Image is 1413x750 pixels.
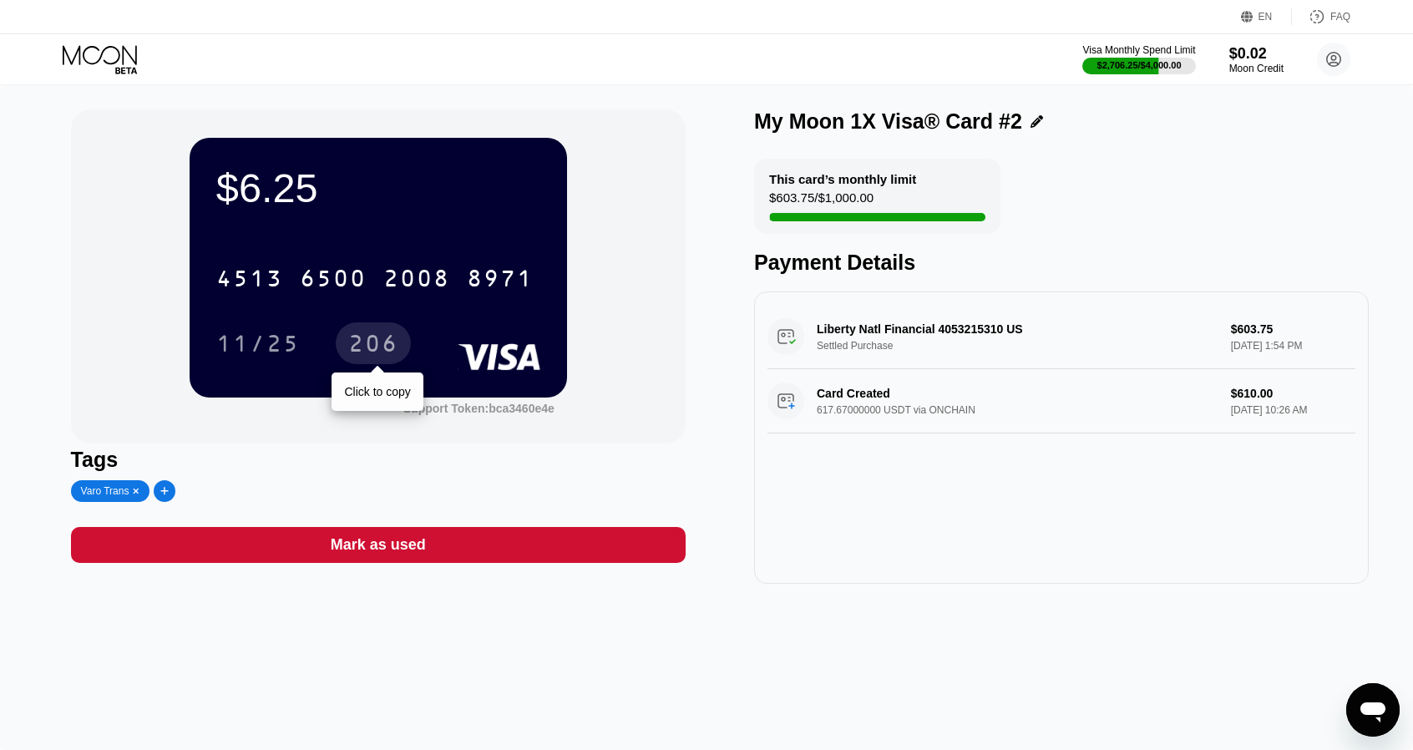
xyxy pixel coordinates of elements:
div: $0.02Moon Credit [1229,45,1284,74]
div: Moon Credit [1229,63,1284,74]
div: Tags [71,448,686,472]
div: EN [1241,8,1292,25]
div: Support Token: bca3460e4e [403,402,555,415]
div: 11/25 [216,332,300,359]
div: Mark as used [71,527,686,563]
div: Varo Trans [81,485,129,497]
div: 206 [348,332,398,359]
div: Click to copy [344,385,410,398]
div: FAQ [1292,8,1350,25]
div: 11/25 [204,322,312,364]
div: $0.02 [1229,45,1284,63]
div: $603.75 / $1,000.00 [769,190,874,213]
div: 2008 [383,267,450,294]
div: 206 [336,322,411,364]
iframe: Button to launch messaging window [1346,683,1400,737]
div: 6500 [300,267,367,294]
div: $2,706.25 / $4,000.00 [1097,60,1182,70]
div: 8971 [467,267,534,294]
div: Visa Monthly Spend Limit [1082,44,1195,56]
div: $6.25 [216,165,540,211]
div: EN [1259,11,1273,23]
div: This card’s monthly limit [769,172,916,186]
div: Payment Details [754,251,1369,275]
div: 4513 [216,267,283,294]
div: My Moon 1X Visa® Card #2 [754,109,1022,134]
div: Mark as used [331,535,426,555]
div: 4513650020088971 [206,257,544,299]
div: FAQ [1330,11,1350,23]
div: Support Token:bca3460e4e [403,402,555,415]
div: Visa Monthly Spend Limit$2,706.25/$4,000.00 [1082,44,1195,74]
